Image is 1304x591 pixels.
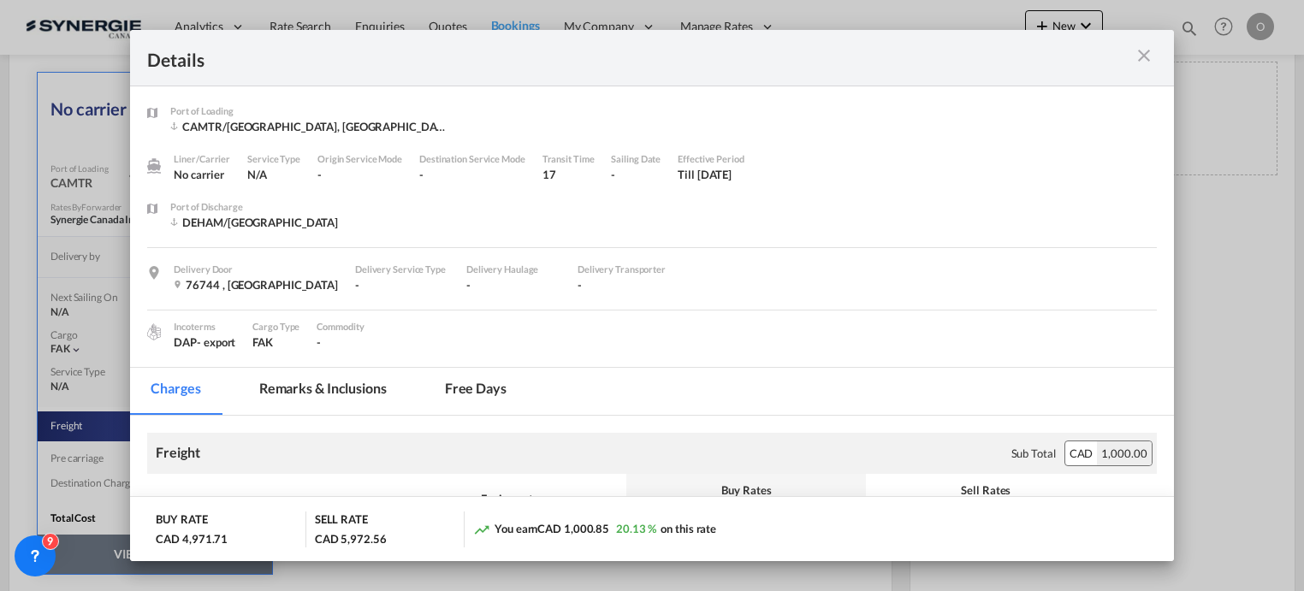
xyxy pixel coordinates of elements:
[424,368,527,415] md-tab-item: Free days
[147,47,1055,68] div: Details
[130,368,221,415] md-tab-item: Charges
[611,151,661,167] div: Sailing Date
[156,531,228,547] div: CAD 4,971.71
[578,262,672,277] div: Delivery Transporter
[174,319,235,334] div: Incoterms
[247,168,267,181] span: N/A
[315,511,368,531] div: SELL RATE
[252,334,299,350] div: FAK
[239,368,407,415] md-tab-item: Remarks & Inclusions
[174,334,235,350] div: DAP
[315,531,387,547] div: CAD 5,972.56
[1134,45,1154,66] md-icon: icon-close m-3 fg-AAA8AD cursor
[611,167,661,182] div: -
[355,277,449,293] div: -
[247,151,300,167] div: Service Type
[156,511,207,531] div: BUY RATE
[616,522,656,535] span: 20.13 %
[1097,441,1151,465] div: 1,000.00
[537,522,609,535] span: CAD 1,000.85
[170,199,338,215] div: Port of Discharge
[130,368,543,415] md-pagination-wrapper: Use the left and right arrow keys to navigate between tabs
[130,30,1173,562] md-dialog: Port of Loading ...
[419,167,525,182] div: -
[473,521,490,538] md-icon: icon-trending-up
[17,17,369,35] body: Editor, editor2
[473,521,716,539] div: You earn on this rate
[635,482,857,498] div: Buy Rates
[466,262,560,277] div: Delivery Haulage
[542,151,595,167] div: Transit Time
[542,167,595,182] div: 17
[317,319,364,334] div: Commodity
[317,151,402,167] div: Origin Service Mode
[13,501,73,565] iframe: Chat
[874,482,1097,498] div: Sell Rates
[252,319,299,334] div: Cargo Type
[1065,441,1098,465] div: CAD
[174,167,230,182] div: No carrier
[197,334,235,350] div: - export
[472,491,541,522] div: Equipment Type
[678,151,744,167] div: Effective Period
[145,322,163,341] img: cargo.png
[174,277,338,293] div: 76744 , Germany
[170,215,338,230] div: DEHAM/Hamburg
[466,277,560,293] div: -
[170,103,449,119] div: Port of Loading
[317,335,321,349] span: -
[1105,474,1174,541] th: Comments
[678,167,732,182] div: Till 12 Oct 2025
[317,167,402,182] div: -
[578,277,672,293] div: -
[419,151,525,167] div: Destination Service Mode
[170,119,449,134] div: CAMTR/Montreal, QC
[355,262,449,277] div: Delivery Service Type
[156,443,199,462] div: Freight
[174,151,230,167] div: Liner/Carrier
[1011,446,1056,461] div: Sub Total
[174,262,338,277] div: Delivery Door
